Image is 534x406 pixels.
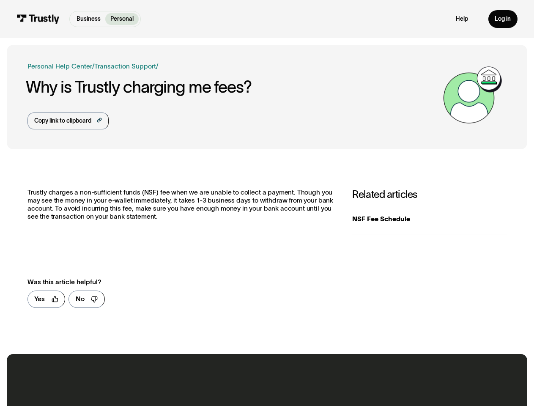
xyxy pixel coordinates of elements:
[156,61,158,71] div: /
[68,291,105,308] a: No
[456,15,468,23] a: Help
[105,13,138,25] a: Personal
[77,15,101,24] p: Business
[495,15,511,23] div: Log in
[352,189,507,200] h3: Related articles
[92,61,94,71] div: /
[16,14,60,23] img: Trustly Logo
[352,204,507,234] a: NSF Fee Schedule
[34,117,91,126] div: Copy link to clipboard
[488,10,518,27] a: Log in
[352,214,507,224] div: NSF Fee Schedule
[27,277,318,287] div: Was this article helpful?
[110,15,134,24] p: Personal
[27,291,66,308] a: Yes
[27,61,92,71] a: Personal Help Center
[34,294,45,304] div: Yes
[94,63,156,70] a: Transaction Support
[27,189,336,220] p: Trustly charges a non-sufficient funds (NSF) fee when we are unable to collect a payment. Though ...
[27,112,109,129] a: Copy link to clipboard
[26,78,439,96] h1: Why is Trustly charging me fees?
[76,294,85,304] div: No
[71,13,105,25] a: Business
